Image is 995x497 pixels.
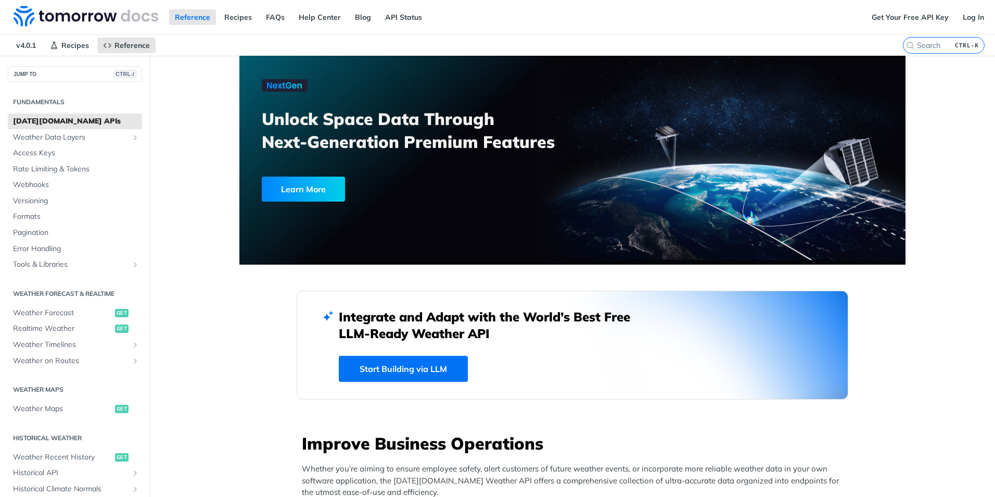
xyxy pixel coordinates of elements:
span: Historical Climate Normals [13,484,129,494]
button: Show subpages for Weather Timelines [131,341,139,349]
a: Weather Data LayersShow subpages for Weather Data Layers [8,130,142,145]
a: Rate Limiting & Tokens [8,161,142,177]
button: Show subpages for Weather on Routes [131,357,139,365]
a: Weather Mapsget [8,401,142,417]
span: get [115,405,129,413]
a: Access Keys [8,145,142,161]
a: Pagination [8,225,142,241]
span: Weather Forecast [13,308,112,318]
span: Versioning [13,196,139,206]
a: API Status [379,9,428,25]
button: Show subpages for Tools & Libraries [131,260,139,269]
span: Webhooks [13,180,139,190]
h2: Historical Weather [8,433,142,443]
div: Learn More [262,177,345,202]
span: CTRL-/ [113,70,136,78]
img: NextGen [262,79,308,92]
img: Tomorrow.io Weather API Docs [14,6,158,27]
a: Tools & LibrariesShow subpages for Tools & Libraries [8,257,142,272]
a: Recipes [44,38,95,53]
a: Recipes [219,9,258,25]
span: Tools & Libraries [13,259,129,270]
kbd: CTRL-K [952,40,981,51]
span: Weather Recent History [13,452,112,463]
button: Show subpages for Weather Data Layers [131,133,139,142]
span: Rate Limiting & Tokens [13,164,139,175]
span: Reference [114,41,150,50]
a: Log In [957,9,990,25]
a: Weather on RoutesShow subpages for Weather on Routes [8,353,142,369]
a: [DATE][DOMAIN_NAME] APIs [8,114,142,129]
button: JUMP TOCTRL-/ [8,66,142,82]
span: get [115,325,129,333]
a: Weather Forecastget [8,305,142,321]
span: Pagination [13,228,139,238]
h3: Unlock Space Data Through Next-Generation Premium Features [262,107,584,153]
button: Show subpages for Historical Climate Normals [131,485,139,493]
a: Start Building via LLM [339,356,468,382]
span: Weather on Routes [13,356,129,366]
span: Formats [13,212,139,222]
span: [DATE][DOMAIN_NAME] APIs [13,116,139,127]
span: Weather Maps [13,404,112,414]
button: Show subpages for Historical API [131,469,139,477]
span: Weather Timelines [13,340,129,350]
h2: Weather Forecast & realtime [8,289,142,299]
a: Formats [8,209,142,225]
span: Historical API [13,468,129,478]
span: Realtime Weather [13,324,112,334]
span: Access Keys [13,148,139,158]
a: Help Center [293,9,347,25]
a: Webhooks [8,177,142,193]
a: Realtime Weatherget [8,321,142,337]
h2: Weather Maps [8,385,142,394]
a: Reference [97,38,156,53]
span: Weather Data Layers [13,132,129,143]
a: Error Handling [8,241,142,257]
span: v4.0.1 [10,38,42,53]
a: Weather TimelinesShow subpages for Weather Timelines [8,337,142,353]
a: Versioning [8,193,142,209]
span: Recipes [61,41,89,50]
h3: Improve Business Operations [302,432,848,455]
svg: Search [906,41,914,49]
a: Reference [169,9,216,25]
h2: Fundamentals [8,97,142,107]
h2: Integrate and Adapt with the World’s Best Free LLM-Ready Weather API [339,308,646,342]
a: Learn More [262,177,519,202]
a: FAQs [260,9,290,25]
span: Error Handling [13,244,139,254]
a: Historical APIShow subpages for Historical API [8,465,142,481]
a: Blog [349,9,377,25]
span: get [115,453,129,462]
a: Weather Recent Historyget [8,450,142,465]
a: Historical Climate NormalsShow subpages for Historical Climate Normals [8,481,142,497]
span: get [115,309,129,317]
a: Get Your Free API Key [866,9,954,25]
